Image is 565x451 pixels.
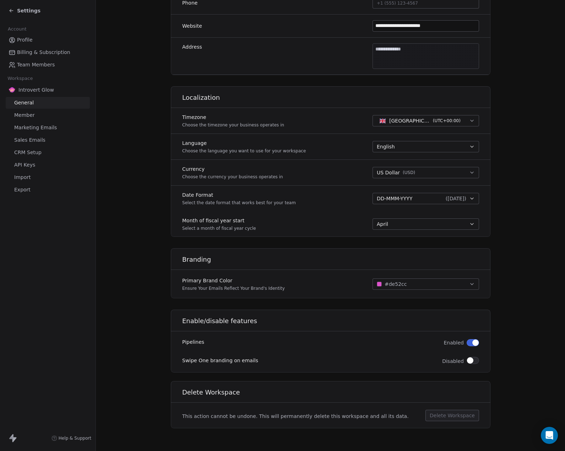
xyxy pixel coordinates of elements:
a: Profile [6,34,90,46]
span: ( USD ) [403,170,415,175]
span: Enabled [444,339,464,346]
label: Website [182,22,202,29]
span: General [14,99,34,107]
a: Marketing Emails [6,122,90,134]
label: Month of fiscal year start [182,217,256,224]
label: Timezone [182,114,284,121]
label: Language [182,140,306,147]
span: Marketing Emails [14,124,57,131]
h1: Branding [182,255,491,264]
a: Help & Support [51,435,91,441]
p: Select a month of fiscal year cycle [182,225,256,231]
span: Export [14,186,31,194]
span: English [377,143,395,150]
span: Member [14,112,35,119]
span: DD-MMM-YYYY [377,195,412,202]
span: CRM Setup [14,149,42,156]
span: US Dollar [377,169,400,176]
span: Help & Support [59,435,91,441]
h1: Enable/disable features [182,317,491,325]
button: [GEOGRAPHIC_DATA] - GMT(UTC+00:00) [373,115,479,126]
span: #de52cc [385,281,407,288]
p: Ensure Your Emails Reflect Your Brand's Identity [182,286,285,291]
a: Billing & Subscription [6,47,90,58]
span: +1 (555) 123-4567 [377,1,418,6]
label: Date Format [182,191,296,199]
span: ( UTC+00:00 ) [433,118,460,124]
a: Sales Emails [6,134,90,146]
span: [GEOGRAPHIC_DATA] - GMT [389,117,430,124]
button: #de52cc [373,278,479,290]
p: Choose the currency your business operates in [182,174,283,180]
h1: Delete Workspace [182,388,491,397]
h1: Localization [182,93,491,102]
img: Introvert%20GLOW%20Logo%20250%20x%20250.png [9,86,16,93]
span: ( [DATE] ) [445,195,466,202]
span: Team Members [17,61,55,69]
span: Profile [17,36,33,44]
label: Pipelines [182,338,204,346]
a: Member [6,109,90,121]
span: Billing & Subscription [17,49,70,56]
span: Introvert Glow [18,86,54,93]
label: Swipe One branding on emails [182,357,258,364]
a: General [6,97,90,109]
button: Delete Workspace [425,410,479,421]
span: Account [5,24,29,34]
span: API Keys [14,161,35,169]
p: Select the date format that works best for your team [182,200,296,206]
label: Address [182,43,202,50]
button: US Dollar(USD) [373,167,479,178]
span: Workspace [5,73,36,84]
span: April [377,221,388,228]
a: Import [6,172,90,183]
p: Choose the timezone your business operates in [182,122,284,128]
span: This action cannot be undone. This will permanently delete this workspace and all its data. [182,413,409,420]
a: Settings [9,7,40,14]
span: Sales Emails [14,136,45,144]
a: CRM Setup [6,147,90,158]
a: API Keys [6,159,90,171]
a: Export [6,184,90,196]
div: Open Intercom Messenger [541,427,558,444]
span: Import [14,174,31,181]
a: Team Members [6,59,90,71]
p: Choose the language you want to use for your workspace [182,148,306,154]
label: Primary Brand Color [182,277,285,284]
label: Currency [182,165,283,173]
span: Disabled [442,358,464,365]
span: Settings [17,7,40,14]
